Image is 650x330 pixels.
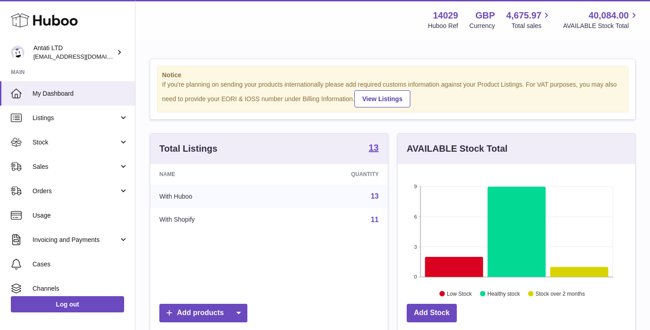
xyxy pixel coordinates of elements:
img: toufic@antatiskin.com [11,46,24,59]
span: My Dashboard [32,89,128,98]
div: Currency [469,22,495,30]
a: View Listings [354,90,410,107]
text: Healthy stock [487,290,520,297]
td: With Huboo [150,185,279,208]
span: 40,084.00 [589,9,629,22]
span: 4,675.97 [506,9,542,22]
strong: Notice [162,71,623,79]
text: Low Stock [447,290,472,297]
a: 4,675.97 Total sales [506,9,552,30]
span: [EMAIL_ADDRESS][DOMAIN_NAME] [33,53,133,60]
div: If you're planning on sending your products internationally please add required customs informati... [162,80,623,107]
td: With Shopify [150,208,279,232]
text: Stock over 2 months [535,290,585,297]
th: Name [150,164,279,185]
span: Listings [32,114,119,122]
span: Sales [32,163,119,171]
div: Antati LTD [33,44,115,61]
span: Channels [32,284,128,293]
strong: 13 [369,143,379,152]
text: 6 [414,214,417,219]
strong: 14029 [433,9,458,22]
strong: GBP [475,9,495,22]
h3: Total Listings [159,143,218,155]
span: Invoicing and Payments [32,236,119,244]
span: Usage [32,211,128,220]
div: Huboo Ref [428,22,458,30]
a: 13 [369,143,379,154]
text: 9 [414,184,417,189]
span: Stock [32,138,119,147]
span: Cases [32,260,128,269]
span: Orders [32,187,119,195]
a: 40,084.00 AVAILABLE Stock Total [563,9,639,30]
a: 11 [371,216,379,223]
a: 13 [371,192,379,200]
text: 0 [414,274,417,279]
a: Log out [11,296,124,312]
th: Quantity [279,164,388,185]
span: AVAILABLE Stock Total [563,22,639,30]
text: 3 [414,244,417,249]
a: Add Stock [407,304,457,322]
a: Add products [159,304,247,322]
h3: AVAILABLE Stock Total [407,143,507,155]
span: Total sales [511,22,552,30]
